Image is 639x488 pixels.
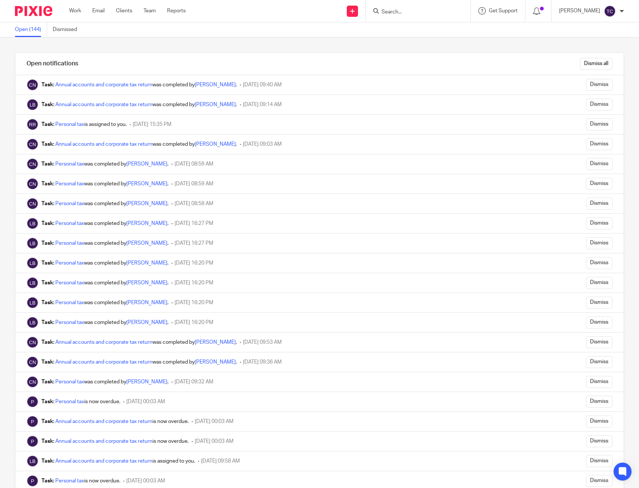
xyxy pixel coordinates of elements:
[41,81,237,89] div: was completed by .
[41,82,54,87] b: Task:
[27,356,38,368] img: Charlotte Nixon
[41,358,237,366] div: was completed by .
[55,102,152,107] a: Annual accounts and corporate tax return
[55,122,84,127] a: Personal tax
[27,60,78,68] h1: Open notifications
[41,180,169,188] div: was completed by .
[175,260,213,266] span: [DATE] 16:20 PM
[55,161,84,167] a: Personal tax
[586,158,612,170] input: Dismiss
[586,455,612,467] input: Dismiss
[41,478,54,484] b: Task:
[41,102,54,107] b: Task:
[55,379,84,384] a: Personal tax
[126,221,167,226] a: [PERSON_NAME]
[92,7,105,15] a: Email
[41,319,169,326] div: was completed by .
[27,435,38,447] img: Pixie
[41,140,237,148] div: was completed by .
[15,22,47,37] a: Open (144)
[55,300,84,305] a: Personal tax
[195,419,234,424] span: [DATE] 00:03 AM
[41,201,54,206] b: Task:
[41,122,54,127] b: Task:
[41,200,169,207] div: was completed by .
[126,280,167,285] a: [PERSON_NAME]
[41,241,54,246] b: Task:
[27,79,38,91] img: Charlotte Nixon
[195,102,236,107] a: [PERSON_NAME]
[586,237,612,249] input: Dismiss
[41,418,189,425] div: is now overdue.
[116,7,132,15] a: Clients
[55,478,84,484] a: Personal tax
[27,198,38,210] img: Charlotte Nixon
[489,8,518,13] span: Get Support
[41,260,54,266] b: Task:
[27,277,38,289] img: Lawrence Boleat
[41,378,169,386] div: was completed by .
[27,336,38,348] img: Charlotte Nixon
[27,416,38,427] img: Pixie
[586,435,612,447] input: Dismiss
[243,340,282,345] span: [DATE] 09:53 AM
[243,359,282,365] span: [DATE] 09:36 AM
[41,399,54,404] b: Task:
[55,241,84,246] a: Personal tax
[559,7,600,15] p: [PERSON_NAME]
[167,7,186,15] a: Reports
[586,118,612,130] input: Dismiss
[41,439,54,444] b: Task:
[41,279,169,287] div: was completed by .
[55,439,152,444] a: Annual accounts and corporate tax return
[126,379,167,384] a: [PERSON_NAME]
[586,217,612,229] input: Dismiss
[27,99,38,111] img: Lawrence Boleat
[126,399,165,404] span: [DATE] 00:03 AM
[126,260,167,266] a: [PERSON_NAME]
[41,438,189,445] div: is now overdue.
[41,457,195,465] div: is assigned to you.
[41,181,54,186] b: Task:
[41,477,120,485] div: is now overdue.
[53,22,83,37] a: Dismissed
[27,316,38,328] img: Lawrence Boleat
[41,259,169,267] div: was completed by .
[586,138,612,150] input: Dismiss
[41,458,54,464] b: Task:
[27,138,38,150] img: Charlotte Nixon
[27,396,38,408] img: Pixie
[41,299,169,306] div: was completed by .
[126,300,167,305] a: [PERSON_NAME]
[195,340,236,345] a: [PERSON_NAME]
[143,7,156,15] a: Team
[604,5,616,17] img: svg%3E
[586,99,612,111] input: Dismiss
[55,82,152,87] a: Annual accounts and corporate tax return
[175,300,213,305] span: [DATE] 16:20 PM
[41,220,169,227] div: was completed by .
[41,280,54,285] b: Task:
[41,339,237,346] div: was completed by .
[27,376,38,388] img: Charlotte Nixon
[55,260,84,266] a: Personal tax
[27,475,38,487] img: Pixie
[126,478,165,484] span: [DATE] 00:03 AM
[126,181,167,186] a: [PERSON_NAME]
[55,142,152,147] a: Annual accounts and corporate tax return
[243,82,282,87] span: [DATE] 09:40 AM
[175,221,213,226] span: [DATE] 16:27 PM
[41,142,54,147] b: Task:
[27,257,38,269] img: Lawrence Boleat
[586,336,612,348] input: Dismiss
[175,201,213,206] span: [DATE] 08:58 AM
[55,399,84,404] a: Personal tax
[41,160,169,168] div: was completed by .
[126,201,167,206] a: [PERSON_NAME]
[27,217,38,229] img: Lawrence Boleat
[41,340,54,345] b: Task:
[586,178,612,190] input: Dismiss
[175,280,213,285] span: [DATE] 16:20 PM
[55,320,84,325] a: Personal tax
[586,277,612,289] input: Dismiss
